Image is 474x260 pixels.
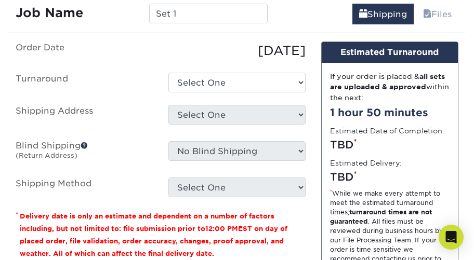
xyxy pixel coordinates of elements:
[8,141,161,165] label: Blind Shipping
[8,73,161,92] label: Turnaround
[359,9,367,19] span: shipping
[8,105,161,129] label: Shipping Address
[330,208,432,225] strong: turnaround times are not guaranteed
[330,169,450,185] div: TBD
[423,9,431,19] span: files
[330,158,402,168] label: Estimated Delivery:
[149,4,267,23] input: Enter a job name
[161,42,313,60] div: [DATE]
[322,42,458,63] div: Estimated Turnaround
[205,225,238,232] span: 12:00 PM
[330,71,450,103] div: If your order is placed & within the next:
[352,4,414,24] a: Shipping
[330,137,450,153] div: TBD
[330,126,444,136] label: Estimated Date of Completion:
[416,4,458,24] a: Files
[330,105,450,120] div: 1 hour 50 minutes
[16,5,83,20] strong: Job Name
[8,177,161,197] label: Shipping Method
[8,42,161,60] label: Order Date
[439,225,464,250] div: Open Intercom Messenger
[16,152,77,159] small: (Return Address)
[20,212,287,257] small: Delivery date is only an estimate and dependent on a number of factors including, but not limited...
